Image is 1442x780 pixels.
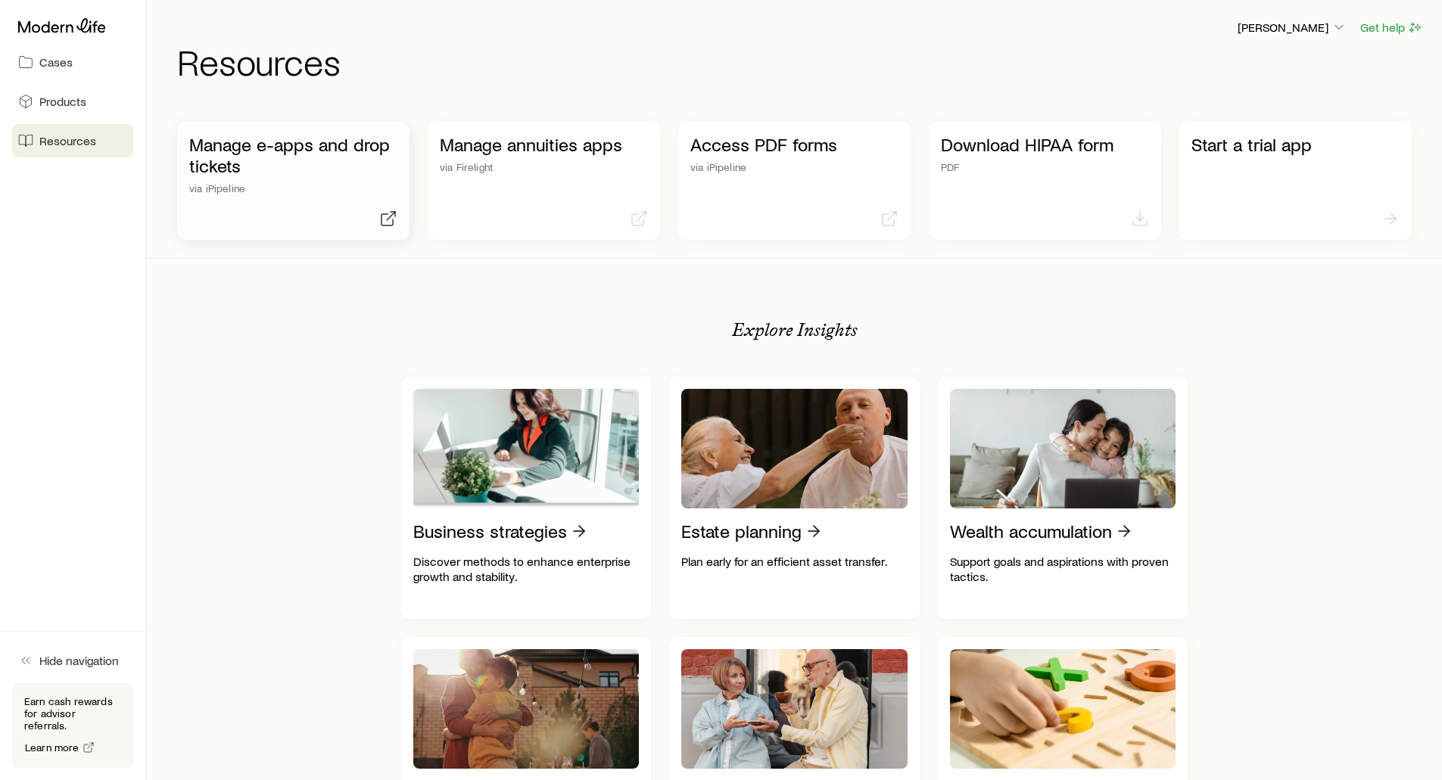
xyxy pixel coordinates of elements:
img: Retirement [413,649,640,769]
button: [PERSON_NAME] [1237,19,1347,37]
p: Earn cash rewards for advisor referrals. [24,695,121,732]
p: Plan early for an efficient asset transfer. [681,554,908,569]
p: Manage annuities apps [440,134,648,155]
a: Wealth accumulationSupport goals and aspirations with proven tactics. [938,377,1188,619]
p: Manage e-apps and drop tickets [189,134,397,176]
span: Products [39,94,86,109]
span: Learn more [25,742,79,753]
p: Download HIPAA form [941,134,1149,155]
p: Access PDF forms [690,134,899,155]
img: Business strategies [413,389,640,508]
a: Estate planningPlan early for an efficient asset transfer. [669,377,920,619]
a: Cases [12,45,133,79]
span: Cases [39,54,73,70]
p: via Firelight [440,161,648,173]
button: Hide navigation [12,644,133,677]
a: Download HIPAA formPDF [929,122,1161,240]
p: Explore Insights [732,319,858,340]
p: Support goals and aspirations with proven tactics. [950,554,1176,584]
img: Estate planning [681,389,908,508]
img: Product guides [950,649,1176,769]
span: Hide navigation [39,653,119,668]
div: Earn cash rewards for advisor referrals.Learn more [12,683,133,768]
a: Business strategiesDiscover methods to enhance enterprise growth and stability. [401,377,652,619]
img: Wealth accumulation [950,389,1176,508]
p: PDF [941,161,1149,173]
p: Start a trial app [1191,134,1400,155]
p: via iPipeline [690,161,899,173]
p: Business strategies [413,521,567,542]
a: Products [12,85,133,118]
h1: Resources [177,43,1424,79]
p: Wealth accumulation [950,521,1112,542]
img: Charitable giving [681,649,908,769]
a: Resources [12,124,133,157]
p: via iPipeline [189,182,397,194]
p: [PERSON_NAME] [1238,20,1347,35]
p: Discover methods to enhance enterprise growth and stability. [413,554,640,584]
span: Resources [39,133,96,148]
button: Get help [1359,19,1424,36]
p: Estate planning [681,521,802,542]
